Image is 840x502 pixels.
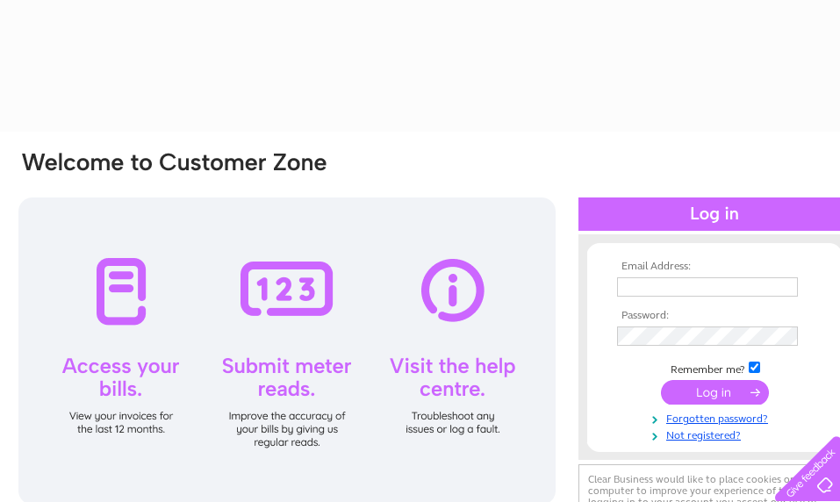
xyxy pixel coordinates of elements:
a: Forgotten password? [617,409,816,426]
td: Remember me? [613,359,816,376]
a: Not registered? [617,426,816,442]
th: Email Address: [613,261,816,273]
input: Submit [661,380,769,405]
th: Password: [613,310,816,322]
